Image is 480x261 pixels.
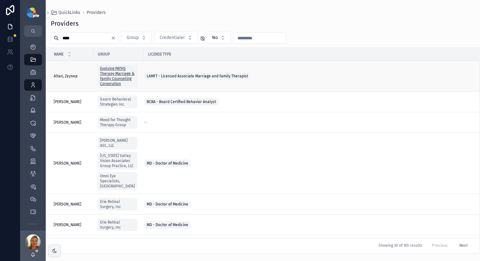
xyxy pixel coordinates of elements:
[100,220,135,230] span: Erie Retinal Surgery, Inc
[144,120,471,125] a: --
[54,74,77,79] span: Altan, Zeynep
[148,52,171,57] span: License Type
[144,97,471,107] a: BCBA - Board Certified Behavior Analyst
[51,10,80,16] a: QuickLinks
[147,222,188,227] span: MD - Doctor of Medicine
[54,222,90,227] a: [PERSON_NAME]
[97,219,137,231] a: Erie Retinal Surgery, Inc
[54,52,63,57] span: Name
[97,94,140,109] a: iLearn Behavioral Strategies Inc.
[54,222,81,227] span: [PERSON_NAME]
[144,71,471,81] a: LAMFT - Licensed Associate Marriage and Family Therapist
[97,135,140,191] a: [PERSON_NAME] ASC, LLC[US_STATE] Valley Vision Associates Group Practice, LLCOmni Eye Specialists...
[97,115,140,130] a: Mood for Thought Therapy Group
[160,35,185,41] span: Credentialer
[54,161,81,166] span: [PERSON_NAME]
[58,10,80,16] span: QuickLinks
[100,117,135,127] span: Mood for Thought Therapy Group
[54,99,81,104] span: [PERSON_NAME]
[378,243,422,248] span: Showing 30 of 165 results
[147,74,248,79] span: LAMFT - Licensed Associate Marriage and Family Therapist
[54,74,90,79] a: Altan, Zeynep
[154,32,198,44] button: Select Button
[100,199,135,209] span: Erie Retinal Surgery, Inc
[127,35,139,41] span: Group
[97,95,137,108] a: iLearn Behavioral Strategies Inc.
[100,138,135,148] span: [PERSON_NAME] ASC, LLC
[54,202,81,207] span: [PERSON_NAME]
[100,97,135,107] span: iLearn Behavioral Strategies Inc.
[207,32,231,44] button: Select Button
[144,120,147,125] span: --
[147,99,216,104] span: BCBA - Board Certified Behavior Analyst
[144,220,471,230] a: MD - Doctor of Medicine
[97,152,137,170] a: [US_STATE] Valley Vision Associates Group Practice, LLC
[144,158,471,168] a: MD - Doctor of Medicine
[20,37,46,231] div: scrollable content
[97,65,137,88] a: Evolving PATHS Therapy Marriage & Family Counseling Corporation
[97,197,140,212] a: Erie Retinal Surgery, Inc
[121,32,152,44] button: Select Button
[455,241,472,251] button: Next
[54,161,90,166] a: [PERSON_NAME]
[147,161,188,166] span: MD - Doctor of Medicine
[144,199,471,209] a: MD - Doctor of Medicine
[212,35,218,41] span: No
[54,120,81,125] span: [PERSON_NAME]
[51,19,78,28] h1: Providers
[54,99,90,104] a: [PERSON_NAME]
[100,153,135,168] span: [US_STATE] Valley Vision Associates Group Practice, LLC
[100,66,135,86] span: Evolving PATHS Therapy Marriage & Family Counseling Corporation
[54,202,90,207] a: [PERSON_NAME]
[97,63,140,89] a: Evolving PATHS Therapy Marriage & Family Counseling Corporation
[54,120,90,125] a: [PERSON_NAME]
[100,173,135,189] span: Omni Eye Specialists, [GEOGRAPHIC_DATA]
[97,198,137,211] a: Erie Retinal Surgery, Inc
[87,10,106,16] a: Providers
[97,116,137,129] a: Mood for Thought Therapy Group
[97,137,137,149] a: [PERSON_NAME] ASC, LLC
[147,202,188,207] span: MD - Doctor of Medicine
[97,217,140,232] a: Erie Retinal Surgery, Inc
[111,36,118,41] button: Clear
[27,8,39,18] img: App logo
[97,172,137,190] a: Omni Eye Specialists, [GEOGRAPHIC_DATA]
[98,52,110,57] span: Group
